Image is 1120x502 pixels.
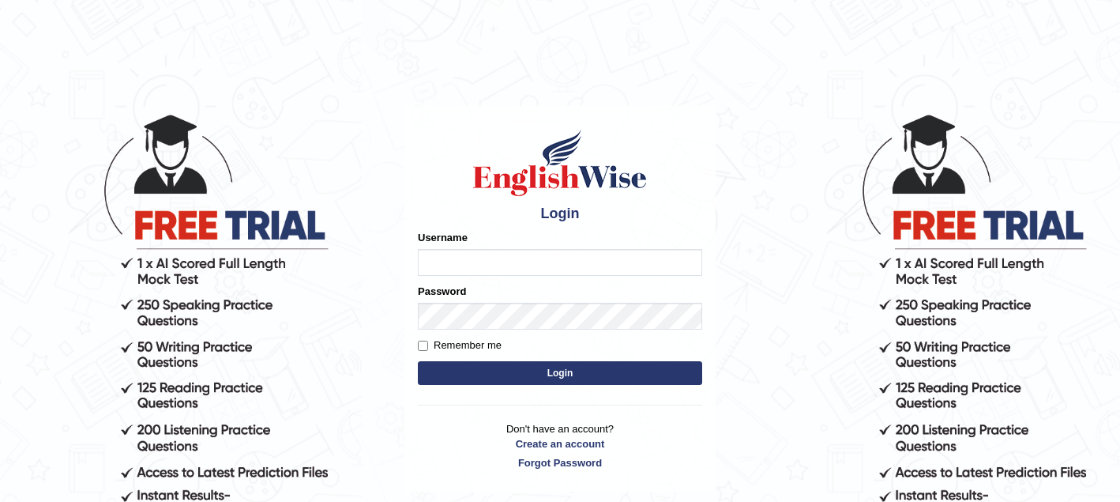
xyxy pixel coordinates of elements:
a: Forgot Password [418,455,702,470]
input: Remember me [418,341,428,351]
label: Password [418,284,466,299]
img: Logo of English Wise sign in for intelligent practice with AI [470,127,650,198]
p: Don't have an account? [418,421,702,470]
label: Remember me [418,338,502,353]
button: Login [418,361,702,385]
h4: Login [418,206,702,222]
a: Create an account [418,436,702,451]
label: Username [418,230,468,245]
